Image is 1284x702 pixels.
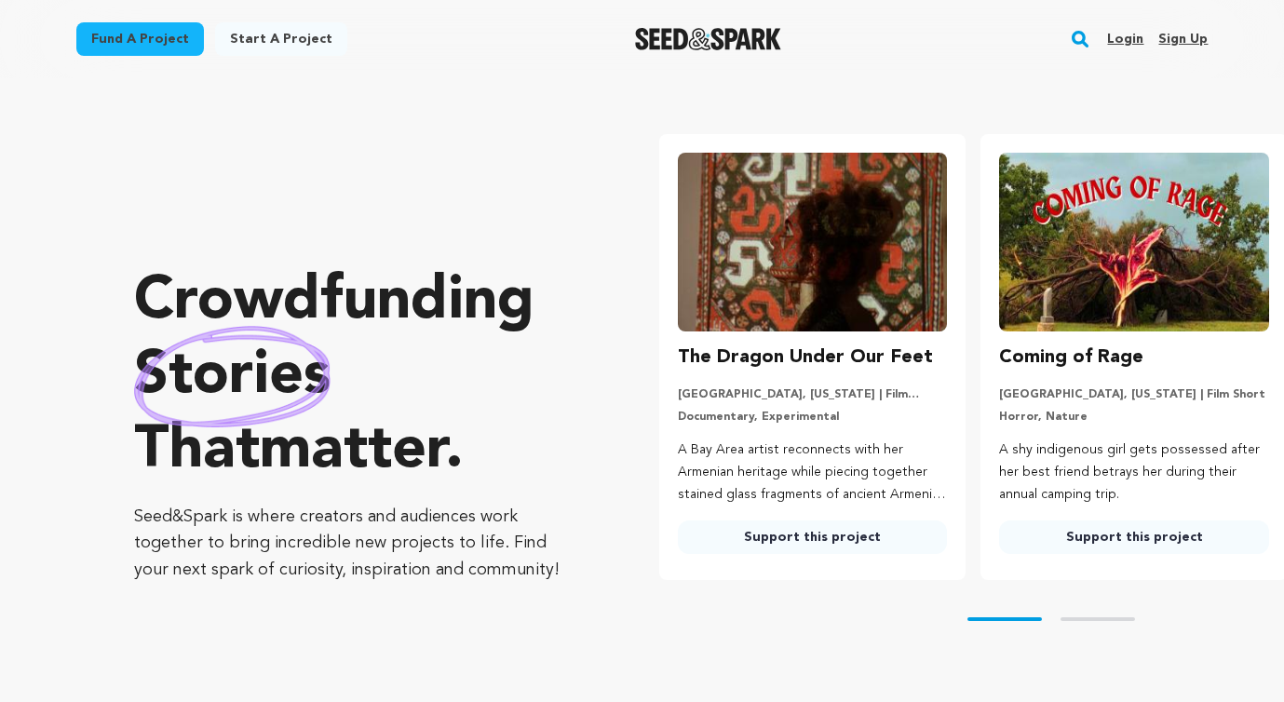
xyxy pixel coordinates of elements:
p: Crowdfunding that . [134,265,585,489]
img: Coming of Rage image [999,153,1269,331]
p: [GEOGRAPHIC_DATA], [US_STATE] | Film Short [999,387,1269,402]
p: [GEOGRAPHIC_DATA], [US_STATE] | Film Feature [678,387,948,402]
p: Documentary, Experimental [678,410,948,425]
a: Start a project [215,22,347,56]
a: Sign up [1158,24,1208,54]
a: Fund a project [76,22,204,56]
p: A shy indigenous girl gets possessed after her best friend betrays her during their annual campin... [999,439,1269,506]
p: Horror, Nature [999,410,1269,425]
a: Seed&Spark Homepage [635,28,781,50]
a: Login [1107,24,1143,54]
span: matter [260,422,445,481]
img: Seed&Spark Logo Dark Mode [635,28,781,50]
a: Support this project [678,520,948,554]
h3: The Dragon Under Our Feet [678,343,933,372]
img: The Dragon Under Our Feet image [678,153,948,331]
a: Support this project [999,520,1269,554]
p: A Bay Area artist reconnects with her Armenian heritage while piecing together stained glass frag... [678,439,948,506]
img: hand sketched image [134,326,331,427]
h3: Coming of Rage [999,343,1143,372]
p: Seed&Spark is where creators and audiences work together to bring incredible new projects to life... [134,504,585,584]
